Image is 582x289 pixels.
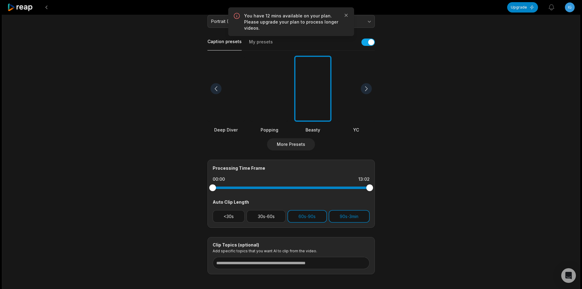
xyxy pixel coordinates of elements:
div: 00:00 [213,176,225,182]
div: 13:02 [358,176,370,182]
div: Auto Clip Length [213,199,370,205]
button: My presets [249,39,273,50]
div: YC [338,127,375,133]
button: Portrait (9:16) [207,15,287,28]
div: Deep Diver [207,127,245,133]
div: Popping [251,127,288,133]
div: Beasty [294,127,331,133]
div: Open Intercom Messenger [561,268,576,283]
button: Upgrade [507,2,538,13]
button: 30s-60s [247,210,286,223]
button: <30s [213,210,245,223]
p: You have 12 mins available on your plan. Please upgrade your plan to process longer videos. [244,13,338,31]
button: Caption presets [207,39,242,50]
div: Processing Time Frame [213,165,370,171]
button: More Presets [267,138,315,150]
span: Portrait (9:16) [211,19,275,24]
p: Add specific topics that you want AI to clip from the video. [213,249,370,253]
button: 90s-3min [329,210,370,223]
button: 60s-90s [287,210,327,223]
div: Clip Topics (optional) [213,242,370,248]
